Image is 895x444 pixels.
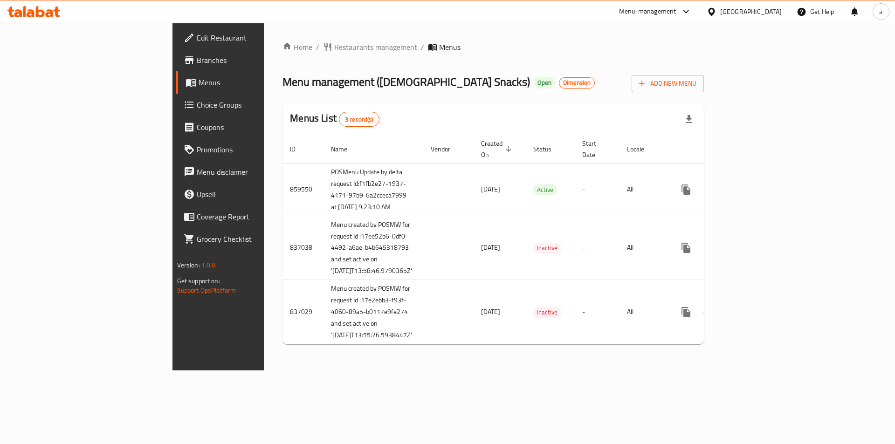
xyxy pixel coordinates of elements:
[177,259,200,271] span: Version:
[533,307,561,318] span: Inactive
[176,49,322,71] a: Branches
[639,78,696,89] span: Add New Menu
[575,280,620,344] td: -
[197,122,315,133] span: Coupons
[697,178,720,201] button: Change Status
[331,143,359,155] span: Name
[675,301,697,323] button: more
[176,183,322,205] a: Upsell
[176,161,322,183] a: Menu disclaimer
[697,301,720,323] button: Change Status
[290,143,308,155] span: ID
[627,143,656,155] span: Locale
[334,41,417,53] span: Restaurants management
[431,143,462,155] span: Vendor
[481,306,500,318] span: [DATE]
[176,138,322,161] a: Promotions
[197,32,315,43] span: Edit Restaurant
[421,41,424,53] li: /
[620,163,668,216] td: All
[620,280,668,344] td: All
[675,237,697,259] button: more
[197,55,315,66] span: Branches
[697,237,720,259] button: Change Status
[675,178,697,201] button: more
[324,216,423,280] td: Menu created by POSMW for request Id :17ee52b6-0df0-4492-a6ae-b4b645318793 and set active on '[DA...
[678,108,700,130] div: Export file
[559,79,594,87] span: Dimension
[632,75,704,92] button: Add New Menu
[619,6,676,17] div: Menu-management
[324,163,423,216] td: POSMenu Update by delta request Id:f1fb2e27-1937-4171-97b9-6a2cceca7999 at [DATE] 9:23:10 AM
[879,7,882,17] span: a
[533,184,557,195] span: Active
[197,211,315,222] span: Coverage Report
[282,41,704,53] nav: breadcrumb
[534,77,555,89] div: Open
[282,71,530,92] span: Menu management ( [DEMOGRAPHIC_DATA] Snacks )
[197,99,315,110] span: Choice Groups
[534,79,555,87] span: Open
[323,41,417,53] a: Restaurants management
[575,163,620,216] td: -
[282,135,772,345] table: enhanced table
[176,94,322,116] a: Choice Groups
[197,166,315,178] span: Menu disclaimer
[575,216,620,280] td: -
[176,71,322,94] a: Menus
[290,111,379,127] h2: Menus List
[533,243,561,253] span: Inactive
[197,189,315,200] span: Upsell
[481,241,500,253] span: [DATE]
[339,112,379,127] div: Total records count
[201,259,216,271] span: 1.0.0
[481,183,500,195] span: [DATE]
[197,233,315,245] span: Grocery Checklist
[197,144,315,155] span: Promotions
[176,27,322,49] a: Edit Restaurant
[582,138,608,160] span: Start Date
[533,143,564,155] span: Status
[324,280,423,344] td: Menu created by POSMW for request Id :17e2ebb3-f93f-4060-89a5-b0117e9fe274 and set active on '[DA...
[439,41,461,53] span: Menus
[176,116,322,138] a: Coupons
[668,135,772,164] th: Actions
[533,243,561,254] div: Inactive
[176,205,322,228] a: Coverage Report
[720,7,782,17] div: [GEOGRAPHIC_DATA]
[177,275,220,287] span: Get support on:
[199,77,315,88] span: Menus
[177,284,236,296] a: Support.OpsPlatform
[620,216,668,280] td: All
[339,115,379,124] span: 3 record(s)
[481,138,515,160] span: Created On
[176,228,322,250] a: Grocery Checklist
